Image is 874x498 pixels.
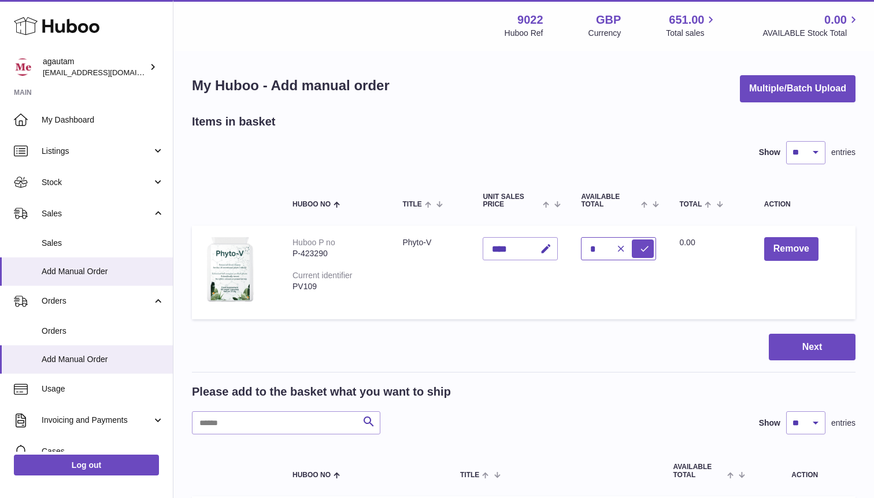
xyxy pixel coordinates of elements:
span: Total sales [666,28,717,39]
span: Orders [42,326,164,337]
span: Add Manual Order [42,354,164,365]
label: Show [759,418,780,429]
span: Unit Sales Price [483,193,540,208]
span: AVAILABLE Stock Total [762,28,860,39]
span: Orders [42,296,152,307]
span: Add Manual Order [42,266,164,277]
strong: 9022 [517,12,543,28]
span: Huboo no [292,201,331,208]
span: 0.00 [824,12,847,28]
span: Total [679,201,702,208]
span: [EMAIL_ADDRESS][DOMAIN_NAME] [43,68,170,77]
button: Next [769,334,856,361]
h1: My Huboo - Add manual order [192,76,390,95]
div: Huboo P no [292,238,335,247]
button: Multiple/Batch Upload [740,75,856,102]
span: 651.00 [669,12,704,28]
label: Show [759,147,780,158]
strong: GBP [596,12,621,28]
span: Usage [42,383,164,394]
span: entries [831,147,856,158]
div: Current identifier [292,271,353,280]
img: info@naturemedical.co.uk [14,58,31,76]
span: Cases [42,446,164,457]
span: Stock [42,177,152,188]
div: Currency [588,28,621,39]
a: Log out [14,455,159,475]
span: My Dashboard [42,115,164,126]
div: Huboo Ref [505,28,543,39]
td: Phyto-V [391,226,471,319]
span: AVAILABLE Total [581,193,638,208]
span: Sales [42,208,152,219]
h2: Please add to the basket what you want to ship [192,384,451,400]
span: entries [831,418,856,429]
span: Sales [42,238,164,249]
span: AVAILABLE Total [673,463,724,478]
div: Action [764,201,844,208]
h2: Items in basket [192,114,276,130]
span: Invoicing and Payments [42,415,152,426]
div: PV109 [292,281,379,292]
button: Remove [764,237,819,261]
a: 651.00 Total sales [666,12,717,39]
span: 0.00 [679,238,695,247]
div: P-423290 [292,248,379,259]
div: agautam [43,56,147,78]
a: 0.00 AVAILABLE Stock Total [762,12,860,39]
span: Listings [42,146,152,157]
th: Action [754,452,856,490]
span: Title [460,471,479,479]
img: Phyto-V [203,237,261,305]
span: Title [402,201,421,208]
span: Huboo no [292,471,331,479]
